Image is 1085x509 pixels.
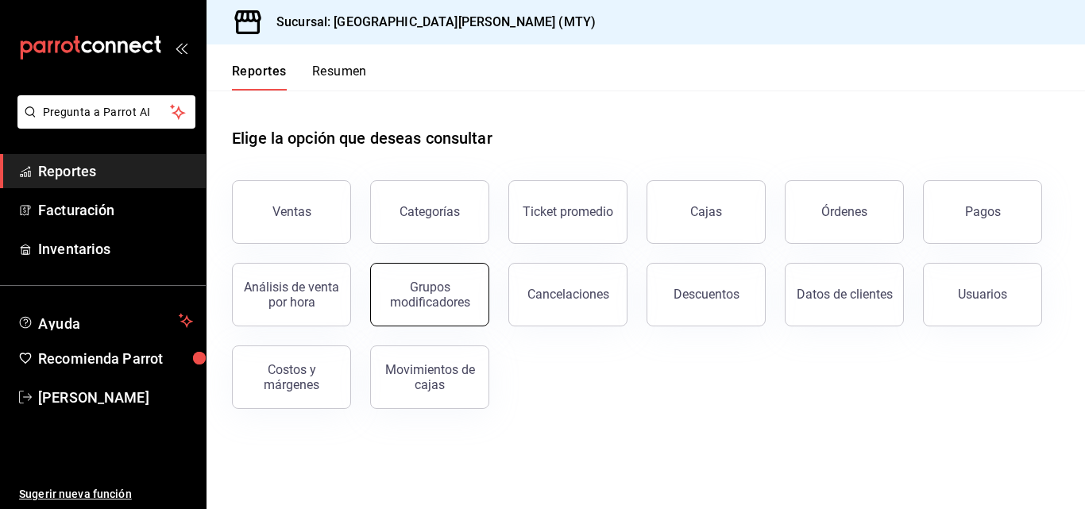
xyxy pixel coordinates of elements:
button: Grupos modificadores [370,263,489,326]
span: Sugerir nueva función [19,486,193,503]
div: Grupos modificadores [380,280,479,310]
div: Análisis de venta por hora [242,280,341,310]
div: Descuentos [674,287,739,302]
button: Categorías [370,180,489,244]
div: Costos y márgenes [242,362,341,392]
button: Pregunta a Parrot AI [17,95,195,129]
a: Pregunta a Parrot AI [11,115,195,132]
span: Ayuda [38,311,172,330]
span: Pregunta a Parrot AI [43,104,171,121]
button: Descuentos [647,263,766,326]
a: Cajas [647,180,766,244]
button: Ticket promedio [508,180,627,244]
div: Órdenes [821,204,867,219]
div: Ventas [272,204,311,219]
button: Reportes [232,64,287,91]
button: Pagos [923,180,1042,244]
button: Costos y márgenes [232,345,351,409]
div: Cajas [690,202,723,222]
button: Cancelaciones [508,263,627,326]
button: Movimientos de cajas [370,345,489,409]
div: Usuarios [958,287,1007,302]
span: Inventarios [38,238,193,260]
button: Usuarios [923,263,1042,326]
h3: Sucursal: [GEOGRAPHIC_DATA][PERSON_NAME] (MTY) [264,13,596,32]
div: Cancelaciones [527,287,609,302]
span: [PERSON_NAME] [38,387,193,408]
button: Ventas [232,180,351,244]
span: Facturación [38,199,193,221]
div: Movimientos de cajas [380,362,479,392]
div: Pagos [965,204,1001,219]
button: open_drawer_menu [175,41,187,54]
div: Ticket promedio [523,204,613,219]
button: Datos de clientes [785,263,904,326]
div: Categorías [400,204,460,219]
span: Recomienda Parrot [38,348,193,369]
h1: Elige la opción que deseas consultar [232,126,492,150]
div: navigation tabs [232,64,367,91]
span: Reportes [38,160,193,182]
button: Análisis de venta por hora [232,263,351,326]
button: Órdenes [785,180,904,244]
div: Datos de clientes [797,287,893,302]
button: Resumen [312,64,367,91]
